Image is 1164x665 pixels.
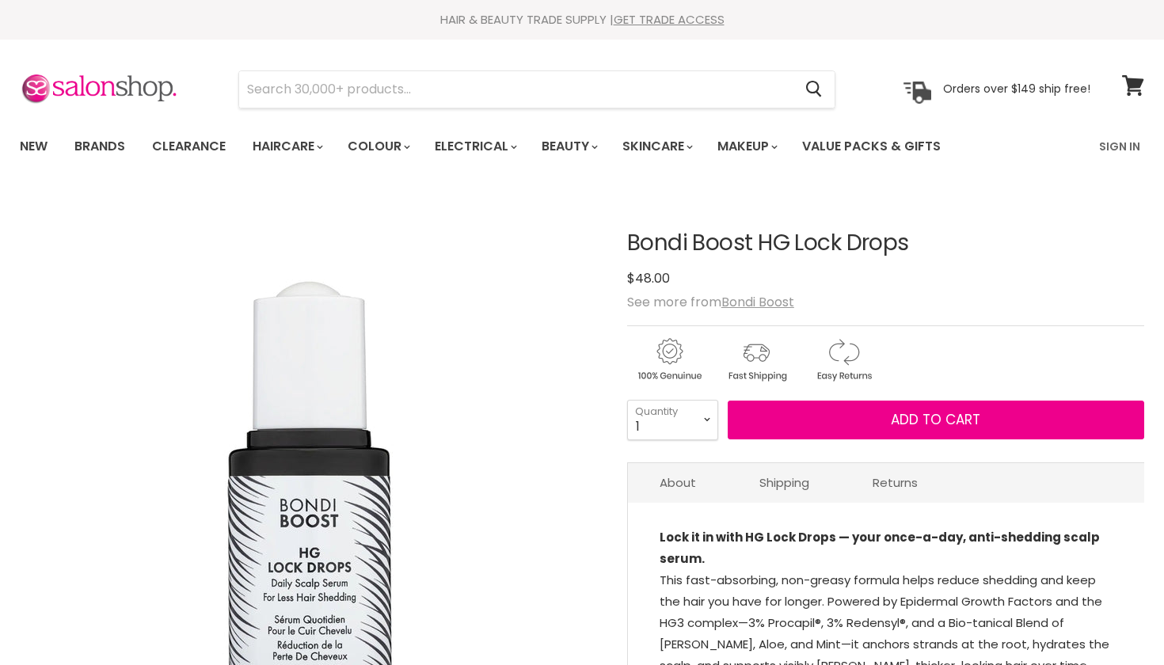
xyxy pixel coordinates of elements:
[423,130,527,163] a: Electrical
[241,130,333,163] a: Haircare
[239,71,793,108] input: Search
[801,336,885,384] img: returns.gif
[63,130,137,163] a: Brands
[8,130,59,163] a: New
[728,401,1144,440] button: Add to cart
[627,336,711,384] img: genuine.gif
[660,529,1100,567] strong: Lock it in with HG Lock Drops — your once-a-day, anti-shedding scalp serum.
[706,130,787,163] a: Makeup
[238,70,835,108] form: Product
[336,130,420,163] a: Colour
[943,82,1090,96] p: Orders over $149 ship free!
[891,410,980,429] span: Add to cart
[8,123,1021,169] ul: Main menu
[721,293,794,311] a: Bondi Boost
[140,130,238,163] a: Clearance
[728,463,841,502] a: Shipping
[627,231,1144,256] h1: Bondi Boost HG Lock Drops
[627,400,718,439] select: Quantity
[790,130,953,163] a: Value Packs & Gifts
[627,269,670,287] span: $48.00
[611,130,702,163] a: Skincare
[714,336,798,384] img: shipping.gif
[614,11,725,28] a: GET TRADE ACCESS
[793,71,835,108] button: Search
[841,463,949,502] a: Returns
[1090,130,1150,163] a: Sign In
[627,293,794,311] span: See more from
[530,130,607,163] a: Beauty
[628,463,728,502] a: About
